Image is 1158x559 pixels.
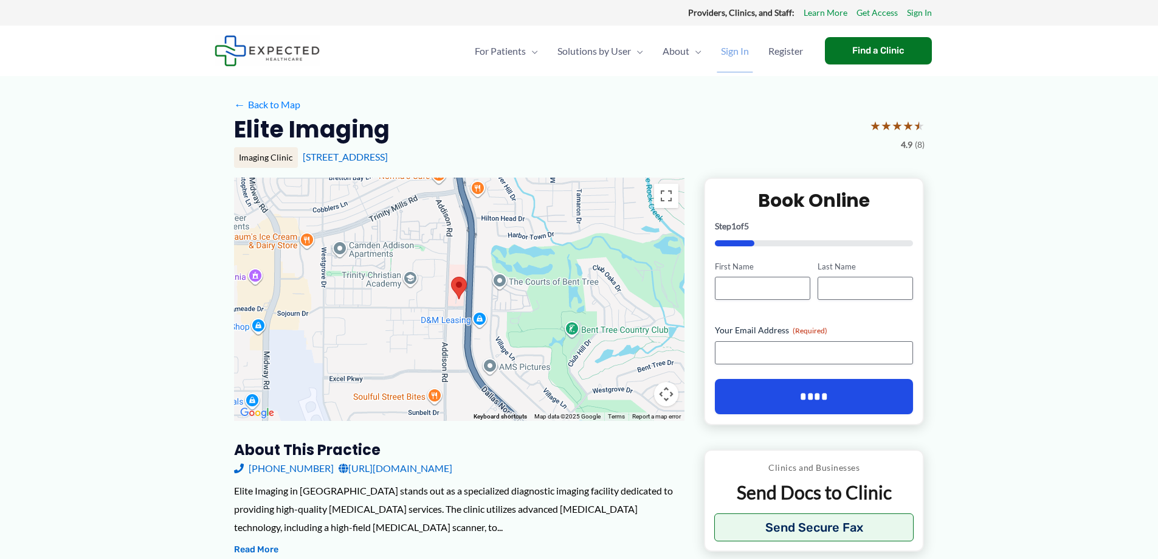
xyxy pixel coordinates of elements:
a: Terms [608,413,625,420]
a: [URL][DOMAIN_NAME] [339,459,452,477]
span: 5 [744,221,749,231]
a: Register [759,30,813,72]
p: Clinics and Businesses [714,460,914,476]
span: Solutions by User [557,30,631,72]
span: 1 [731,221,736,231]
a: Sign In [907,5,932,21]
span: (Required) [793,326,827,335]
h2: Book Online [715,189,914,212]
a: [PHONE_NUMBER] [234,459,334,477]
strong: Providers, Clinics, and Staff: [688,7,794,18]
button: Read More [234,543,278,557]
span: Sign In [721,30,749,72]
span: For Patients [475,30,526,72]
span: ★ [914,114,925,137]
span: Menu Toggle [689,30,701,72]
span: 4.9 [901,137,912,153]
a: Report a map error [632,413,681,420]
span: Menu Toggle [631,30,643,72]
span: ★ [892,114,903,137]
button: Toggle fullscreen view [654,184,678,208]
span: (8) [915,137,925,153]
a: For PatientsMenu Toggle [465,30,548,72]
label: Your Email Address [715,324,914,336]
a: Learn More [804,5,847,21]
h3: About this practice [234,440,684,459]
span: ★ [881,114,892,137]
h2: Elite Imaging [234,114,390,144]
img: Google [237,405,277,421]
p: Step of [715,222,914,231]
a: Find a Clinic [825,37,932,64]
span: Menu Toggle [526,30,538,72]
div: Imaging Clinic [234,147,298,168]
span: Register [768,30,803,72]
span: ★ [903,114,914,137]
span: ★ [870,114,881,137]
img: Expected Healthcare Logo - side, dark font, small [215,35,320,66]
span: About [663,30,689,72]
span: Map data ©2025 Google [534,413,601,420]
a: Open this area in Google Maps (opens a new window) [237,405,277,421]
div: Elite Imaging in [GEOGRAPHIC_DATA] stands out as a specialized diagnostic imaging facility dedica... [234,482,684,536]
button: Map camera controls [654,382,678,406]
a: Get Access [856,5,898,21]
label: First Name [715,261,810,273]
a: Solutions by UserMenu Toggle [548,30,653,72]
a: AboutMenu Toggle [653,30,711,72]
p: Send Docs to Clinic [714,481,914,504]
span: ← [234,99,246,110]
nav: Primary Site Navigation [465,30,813,72]
button: Send Secure Fax [714,513,914,541]
label: Last Name [818,261,913,273]
button: Keyboard shortcuts [474,412,527,421]
a: Sign In [711,30,759,72]
a: ←Back to Map [234,95,300,114]
a: [STREET_ADDRESS] [303,151,388,162]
